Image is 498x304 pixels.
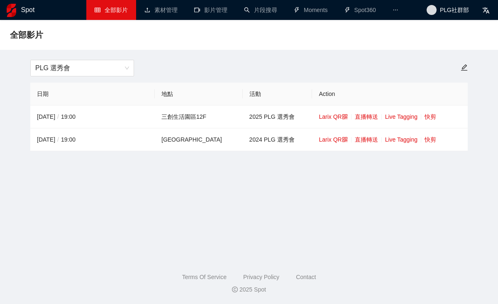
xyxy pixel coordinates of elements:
a: Larix QR [319,136,347,143]
span: ellipsis [393,7,398,13]
span: 全部影片 [105,7,128,13]
a: upload素材管理 [144,7,178,13]
a: 直播轉送 [355,113,378,120]
span: / [55,136,61,143]
img: logo [7,4,16,17]
span: qrcode [342,137,348,142]
span: 全部影片 [10,28,43,42]
span: edit [461,64,468,71]
a: video-camera影片管理 [194,7,227,13]
span: PLG 選秀會 [35,60,129,76]
a: Terms Of Service [182,274,227,280]
a: Live Tagging [385,136,417,143]
th: Action [312,83,468,105]
td: 2025 PLG 選秀會 [243,105,312,128]
span: table [95,7,100,13]
a: Contact [296,274,316,280]
th: 活動 [243,83,312,105]
a: 快剪 [425,136,436,143]
a: thunderboltSpot360 [344,7,376,13]
div: 2025 Spot [7,285,491,294]
span: copyright [232,287,238,292]
span: qrcode [342,114,348,120]
td: [DATE] 19:00 [30,105,155,128]
a: Privacy Policy [243,274,279,280]
td: [DATE] 19:00 [30,128,155,151]
a: thunderboltMoments [294,7,328,13]
td: 三創生活園區12F [155,105,243,128]
th: 地點 [155,83,243,105]
a: Live Tagging [385,113,417,120]
span: / [55,113,61,120]
td: 2024 PLG 選秀會 [243,128,312,151]
a: search片段搜尋 [244,7,277,13]
td: [GEOGRAPHIC_DATA] [155,128,243,151]
a: 快剪 [425,113,436,120]
a: Larix QR [319,113,347,120]
th: 日期 [30,83,155,105]
a: 直播轉送 [355,136,378,143]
